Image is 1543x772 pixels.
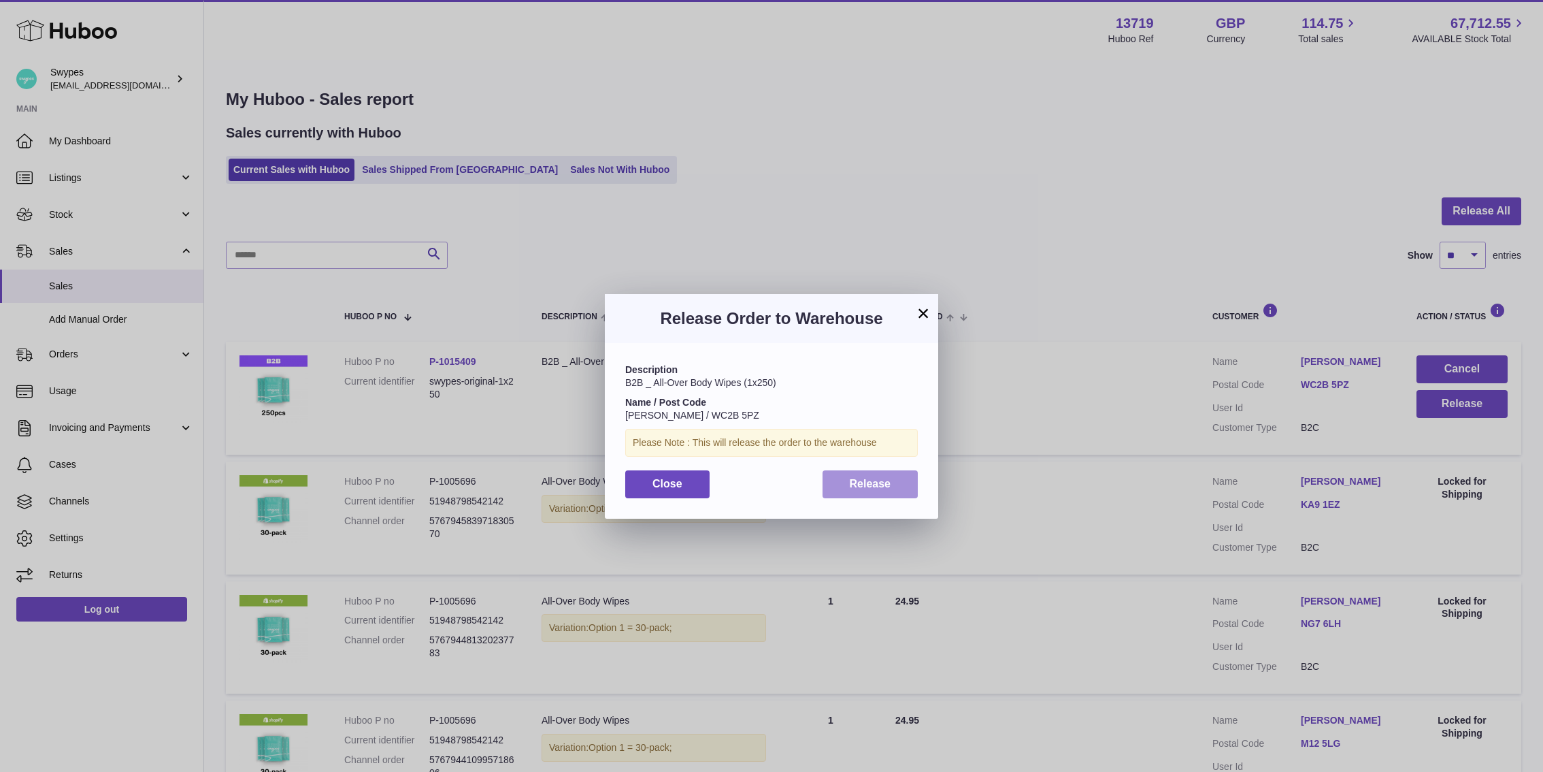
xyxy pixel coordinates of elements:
[625,397,706,408] strong: Name / Post Code
[823,470,918,498] button: Release
[625,364,678,375] strong: Description
[652,478,682,489] span: Close
[625,470,710,498] button: Close
[850,478,891,489] span: Release
[625,410,759,421] span: [PERSON_NAME] / WC2B 5PZ
[625,377,776,388] span: B2B _ All-Over Body Wipes (1x250)
[915,305,931,321] button: ×
[625,308,918,329] h3: Release Order to Warehouse
[625,429,918,457] div: Please Note : This will release the order to the warehouse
